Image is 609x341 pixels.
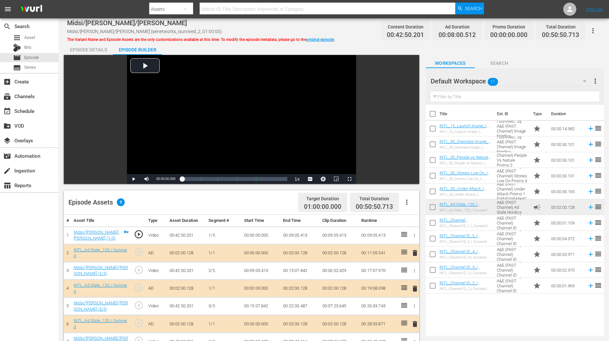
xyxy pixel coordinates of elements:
div: INTL_Ad Slate_120_I Survived [439,208,492,212]
span: 00:50:50.713 [356,203,393,210]
td: 00:02:00.128 [320,315,359,333]
span: Series [24,64,36,71]
td: 2 [64,244,71,262]
td: Video [146,226,167,244]
span: menu [4,5,12,13]
button: delete [411,284,419,293]
span: 00:42:50.201 [387,31,424,39]
a: original episode [306,37,334,42]
div: INTL_Channel ID_4_I Survived [439,255,492,260]
a: Midsi/[PERSON_NAME]/[PERSON_NAME] (1/5) [74,230,119,241]
img: ans4CAIJ8jUAAAAAAAAAAAAAAAAAAAAAAAAgQb4GAAAAAAAAAAAAAAAAAAAAAAAAJMjXAAAAAAAAAAAAAAAAAAAAAAAAgAT5G... [16,2,47,17]
td: Video [146,262,167,279]
svg: Add to Episode [587,204,594,211]
span: Promo [533,235,541,242]
td: I Survived...by A&E (FAST Channel) Channel ID Nordics [494,262,530,278]
span: 00:50:50.713 [542,31,579,39]
td: 00:09:05.413 [242,262,280,279]
td: 00:09:05.413 [320,226,359,244]
svg: Add to Episode [587,156,594,164]
td: 00:02:00.128 [548,199,584,215]
td: 2/5 [206,262,242,279]
td: I Survived...by A&E (FAST Channel) Channel ID Nordics [494,246,530,262]
span: Midsi/[PERSON_NAME]/[PERSON_NAME] [67,19,187,27]
td: 00:17:07.970 [359,262,398,279]
div: Total Duration [542,22,579,31]
div: Promo Duration [490,22,528,31]
td: 00:00:30.165 [548,184,584,199]
span: delete [411,320,419,328]
span: reorder [594,266,602,274]
a: INTL_Ad Slate_120_I Survived [74,318,127,329]
div: INTL_Channel ID_1_I_Survived [439,224,492,228]
div: Episode Details [64,42,113,58]
td: 00:00:30.101 [548,152,584,168]
div: Total Duration [356,194,393,203]
th: # [64,215,71,227]
td: 00:22:33.487 [280,297,319,315]
td: 1/1 [206,244,242,262]
span: Promo [533,125,541,133]
span: Bits [24,44,31,51]
span: reorder [594,219,602,226]
span: reorder [594,281,602,289]
td: I Survived...by A&E (FAST Channel) Image Nordics [494,136,530,152]
a: INTL_30_Overview Image_I Survived_Promo [439,139,491,149]
td: 00:02:00.128 [167,315,206,333]
td: I Survived...by A&E (FAST Channel) People Vs Nature Promo 2 [DEMOGRAPHIC_DATA] [494,152,530,168]
span: play_circle_outline [134,247,144,257]
button: Search [455,3,484,14]
span: Promo [533,282,541,290]
td: 00:28:33.871 [359,315,398,333]
td: 3/5 [206,297,242,315]
td: 5 [64,297,71,315]
span: reorder [594,124,602,132]
div: Content Duration [387,22,424,31]
span: Ingestion [3,167,11,175]
div: INTL_30_Stories Live On_I Survived_Promo [439,177,492,181]
a: INTL_Ad Slate_120_I Survived [74,247,127,259]
div: Ad Duration [439,22,476,31]
th: Asset Title [71,215,132,227]
td: 6 [64,315,71,333]
span: delete [411,249,419,257]
span: Promo [533,172,541,180]
span: Schedule [3,107,11,115]
a: INTL_Channel ID_5_I Survived [439,233,480,243]
th: Asset Duration [167,215,206,227]
td: AD [146,244,167,262]
svg: Add to Episode [587,251,594,258]
div: INTL_30_People vs Nature_I Survived_Promo [439,161,492,165]
span: Asset [13,34,21,42]
span: Promo [533,250,541,258]
span: The Variant Name and Episode Assets are the only customizations available at this time. To modify... [67,37,335,42]
button: Play [127,174,140,184]
a: INTL_Channel ID_4_I Survived [439,249,480,259]
span: reorder [594,203,602,211]
span: Search [465,3,482,14]
td: 00:15:07.842 [242,297,280,315]
span: Automation [3,152,11,160]
div: Episode Assets [68,198,125,206]
svg: Add to Episode [587,282,594,289]
div: INTL_15_Launch Image_I Survived_Promo [439,130,492,134]
th: Title [439,105,493,123]
td: 00:02:00.128 [280,280,319,297]
span: reorder [594,250,602,258]
td: 00:02:00.128 [280,315,319,333]
div: Default Workspace [431,72,593,90]
svg: Add to Episode [587,188,594,195]
span: Series [13,64,21,72]
td: 00:02:00.128 [320,244,359,262]
div: Video Player [127,55,356,184]
td: 1/5 [206,226,242,244]
td: I Survived...by A&E (FAST Channel) Image Nordics [494,121,530,136]
td: 1/1 [206,315,242,333]
td: 00:00:00.000 [242,244,280,262]
span: reorder [594,140,602,148]
td: 00:42:50.201 [167,262,206,279]
span: reorder [594,234,602,242]
svg: Add to Episode [587,219,594,226]
span: delete [411,285,419,293]
td: 00:00:00.000 [242,280,280,297]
